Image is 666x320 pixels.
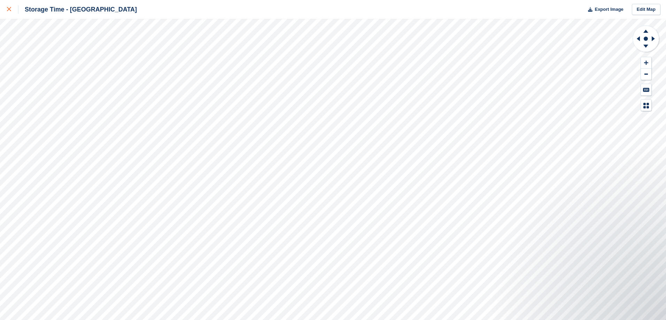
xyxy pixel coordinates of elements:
[641,84,651,96] button: Keyboard Shortcuts
[641,69,651,80] button: Zoom Out
[18,5,137,14] div: Storage Time - [GEOGRAPHIC_DATA]
[632,4,660,15] a: Edit Map
[641,100,651,111] button: Map Legend
[595,6,623,13] span: Export Image
[641,57,651,69] button: Zoom In
[584,4,624,15] button: Export Image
